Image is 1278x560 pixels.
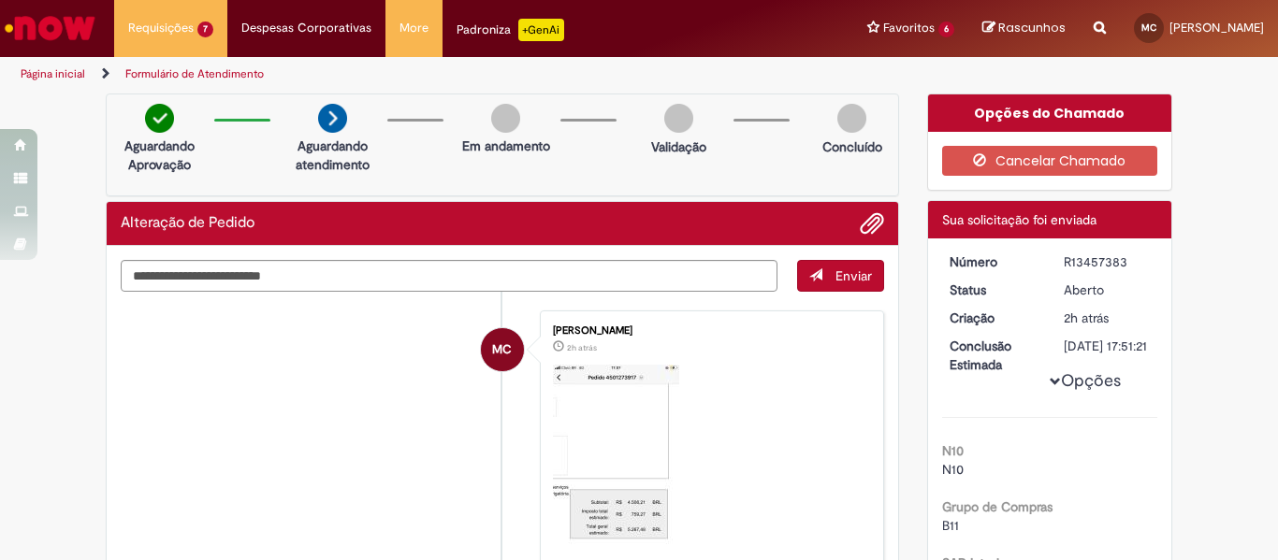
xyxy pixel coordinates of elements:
[1064,252,1151,271] div: R13457383
[567,342,597,353] span: 2h atrás
[936,252,1051,271] dt: Número
[21,66,85,81] a: Página inicial
[651,137,706,156] p: Validação
[492,327,512,372] span: MC
[1064,337,1151,355] div: [DATE] 17:51:21
[936,337,1051,374] dt: Conclusão Estimada
[1141,22,1156,34] span: MC
[1064,309,1109,326] span: 2h atrás
[197,22,213,37] span: 7
[1064,309,1109,326] time: 28/08/2025 11:51:18
[942,146,1158,176] button: Cancelar Chamado
[491,104,520,133] img: img-circle-grey.png
[318,104,347,133] img: arrow-next.png
[121,260,777,292] textarea: Digite sua mensagem aqui...
[936,280,1051,299] dt: Status
[835,267,872,284] span: Enviar
[998,19,1066,36] span: Rascunhos
[942,211,1096,228] span: Sua solicitação foi enviada
[860,211,884,236] button: Adicionar anexos
[1064,280,1151,299] div: Aberto
[982,20,1066,37] a: Rascunhos
[241,19,371,37] span: Despesas Corporativas
[114,136,205,174] p: Aguardando Aprovação
[942,461,964,478] span: N10
[1169,20,1264,36] span: [PERSON_NAME]
[942,517,959,534] span: B11
[797,260,884,292] button: Enviar
[928,94,1172,132] div: Opções do Chamado
[14,57,838,92] ul: Trilhas de página
[664,104,693,133] img: img-circle-grey.png
[883,19,935,37] span: Favoritos
[553,325,864,337] div: [PERSON_NAME]
[481,328,524,371] div: Marcelo Costa
[457,19,564,41] div: Padroniza
[936,309,1051,327] dt: Criação
[399,19,428,37] span: More
[938,22,954,37] span: 6
[837,104,866,133] img: img-circle-grey.png
[2,9,98,47] img: ServiceNow
[822,137,882,156] p: Concluído
[462,136,550,155] p: Em andamento
[942,442,964,459] b: N10
[145,104,174,133] img: check-circle-green.png
[518,19,564,41] p: +GenAi
[121,215,254,232] h2: Alteração de Pedido Histórico de tíquete
[128,19,194,37] span: Requisições
[1064,309,1151,327] div: 28/08/2025 11:51:18
[942,498,1053,515] b: Grupo de Compras
[287,136,378,174] p: Aguardando atendimento
[125,66,264,81] a: Formulário de Atendimento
